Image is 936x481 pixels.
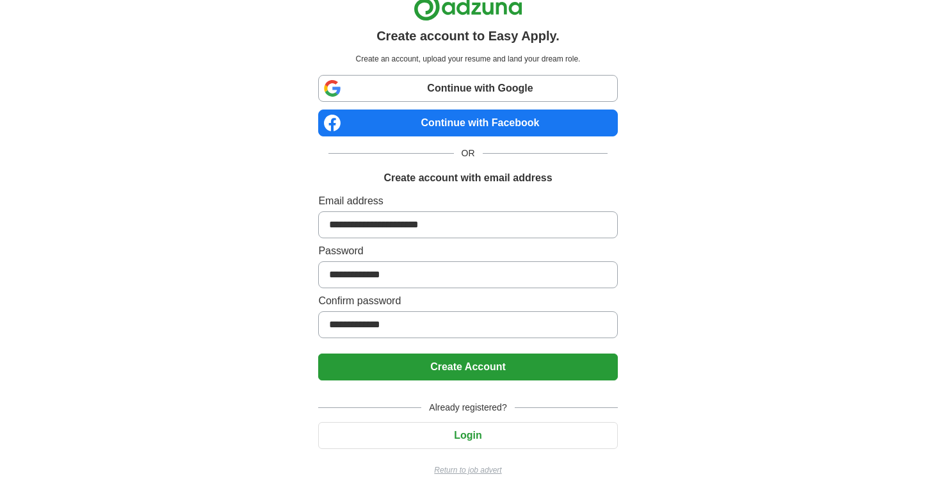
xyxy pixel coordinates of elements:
[318,354,617,380] button: Create Account
[321,53,615,65] p: Create an account, upload your resume and land your dream role.
[383,170,552,186] h1: Create account with email address
[318,464,617,476] a: Return to job advert
[318,75,617,102] a: Continue with Google
[318,422,617,449] button: Login
[318,110,617,136] a: Continue with Facebook
[318,193,617,209] label: Email address
[318,430,617,441] a: Login
[318,243,617,259] label: Password
[454,147,483,160] span: OR
[318,293,617,309] label: Confirm password
[421,401,514,414] span: Already registered?
[376,26,560,45] h1: Create account to Easy Apply.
